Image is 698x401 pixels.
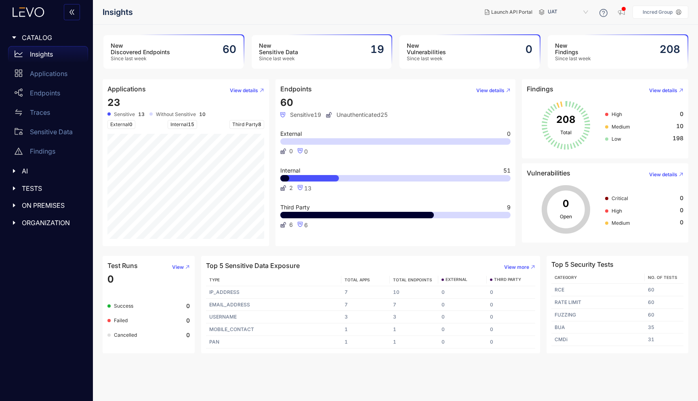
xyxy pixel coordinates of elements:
a: Endpoints [8,85,88,104]
span: 0 [507,131,511,137]
h4: Findings [527,85,553,93]
td: 0 [487,286,535,299]
p: Insights [30,51,53,58]
td: BUA [551,321,644,334]
h3: New Discovered Endpoints [111,42,170,55]
span: ON PREMISES [22,202,82,209]
span: caret-right [11,35,17,40]
span: TYPE [209,277,220,282]
span: External [107,120,135,129]
span: Internal [280,168,300,173]
span: caret-right [11,203,17,208]
td: 60 [645,296,683,309]
span: Sensitive [114,112,135,117]
span: Failed [114,317,128,323]
td: 1 [341,323,390,336]
span: High [612,208,622,214]
span: 6 [289,222,293,228]
span: 0 [680,111,683,117]
td: 0 [487,336,535,348]
h3: New Sensitive Data [259,42,298,55]
td: 0 [438,286,487,299]
span: Without Sensitive [156,112,196,117]
span: caret-right [11,168,17,174]
p: Endpoints [30,89,60,97]
span: 0 [680,195,683,201]
td: 0 [487,323,535,336]
span: Since last week [111,56,170,61]
div: AI [5,163,88,179]
button: View [166,261,190,274]
td: EMAIL_ADDRESS [206,299,341,311]
span: View details [649,88,677,93]
span: 9 [507,205,511,210]
div: ON PREMISES [5,197,88,214]
span: Since last week [259,56,298,61]
h4: Test Runs [107,262,138,269]
span: 10 [676,123,683,129]
div: TESTS [5,180,88,197]
td: 0 [438,299,487,311]
span: Third Party [280,205,310,210]
span: Unauthenticated 25 [326,112,388,118]
td: CMDi [551,333,644,346]
td: 1 [390,323,438,336]
a: Applications [8,65,88,85]
b: 10 [199,112,206,117]
span: Medium [612,220,630,226]
td: PAN [206,336,341,348]
button: View details [223,84,264,97]
td: 3 [390,311,438,323]
span: 15 [188,121,194,127]
button: View details [643,84,683,97]
span: 8 [258,121,261,127]
td: 0 [487,299,535,311]
b: 13 [138,112,145,117]
td: 0 [438,311,487,323]
p: Traces [30,109,50,116]
td: 7 [390,299,438,311]
h2: 0 [526,43,532,55]
h4: Top 5 Sensitive Data Exposure [206,262,300,269]
td: RCE [551,284,644,296]
span: View more [504,264,529,270]
span: 2 [289,185,293,191]
span: UAT [548,6,590,19]
td: 1 [390,336,438,348]
span: No. of Tests [648,275,677,280]
td: FUZZING [551,309,644,321]
span: View details [649,172,677,177]
span: swap [15,108,23,116]
td: 60 [645,309,683,321]
h4: Vulnerabilities [527,169,570,177]
span: 0 [107,273,114,285]
span: 0 [304,148,308,155]
span: 0 [680,219,683,226]
b: 0 [186,317,190,324]
a: Findings [8,143,88,163]
span: Cancelled [114,332,137,338]
span: View [172,264,184,270]
td: 10 [390,286,438,299]
a: Traces [8,104,88,124]
td: 60 [645,284,683,296]
b: 0 [186,303,190,309]
span: Insights [103,8,133,17]
span: 0 [129,121,132,127]
span: View details [476,88,505,93]
td: USERNAME [206,311,341,323]
div: CATALOG [5,29,88,46]
span: ORGANIZATION [22,219,82,226]
p: Findings [30,148,55,155]
span: 0 [680,207,683,213]
span: warning [15,147,23,155]
span: 51 [503,168,511,173]
span: Since last week [407,56,446,61]
b: 0 [186,332,190,338]
td: 3 [341,311,390,323]
td: 1 [341,336,390,348]
td: 35 [645,321,683,334]
span: TOTAL APPS [345,277,370,282]
span: Critical [612,195,628,201]
span: TOTAL ENDPOINTS [393,277,432,282]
